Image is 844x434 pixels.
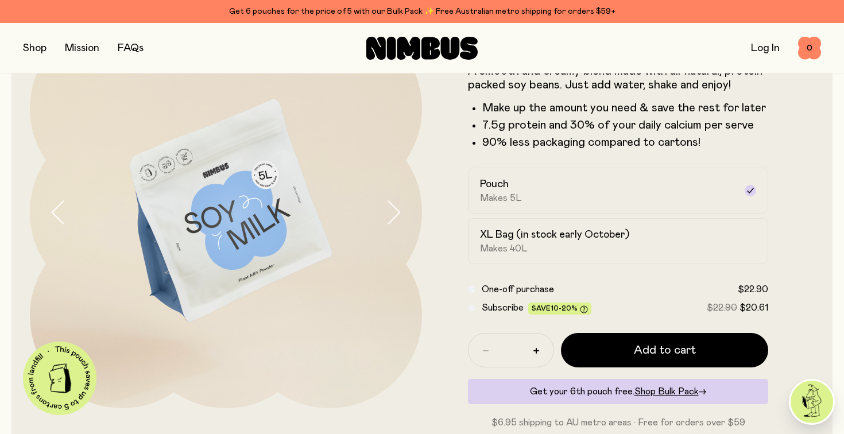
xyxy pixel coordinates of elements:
p: A smooth and creamy blend made with all-natural, protein-packed soy beans. Just add water, shake ... [468,64,768,92]
span: Shop Bulk Pack [634,387,699,396]
span: $22.90 [707,303,737,312]
span: Makes 40L [480,243,528,254]
div: Get your 6th pouch free. [468,379,768,404]
p: $6.95 shipping to AU metro areas · Free for orders over $59 [468,416,768,429]
span: Add to cart [634,342,696,358]
span: One-off purchase [482,285,554,294]
span: 10-20% [551,305,578,312]
span: Save [532,305,588,313]
span: Subscribe [482,303,524,312]
a: Shop Bulk Pack→ [634,387,707,396]
button: 0 [798,37,821,60]
a: Log In [751,43,780,53]
button: Add to cart [561,333,768,367]
span: $22.90 [738,285,768,294]
div: Get 6 pouches for the price of 5 with our Bulk Pack ✨ Free Australian metro shipping for orders $59+ [23,5,821,18]
li: 7.5g protein and 30% of your daily calcium per serve [482,118,768,132]
li: Make up the amount you need & save the rest for later [482,101,768,115]
span: Makes 5L [480,192,522,204]
h2: Pouch [480,177,509,191]
p: 90% less packaging compared to cartons! [482,135,768,149]
a: FAQs [118,43,144,53]
img: agent [791,381,833,423]
a: Mission [65,43,99,53]
h2: XL Bag (in stock early October) [480,228,629,242]
span: $20.61 [740,303,768,312]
